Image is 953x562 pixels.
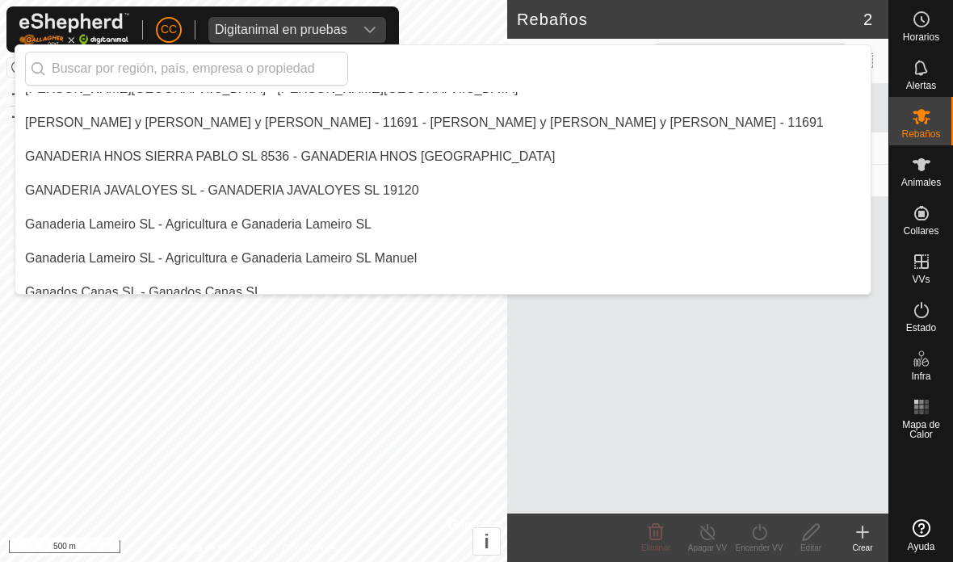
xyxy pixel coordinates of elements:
div: Crear [837,542,888,554]
li: GANADERIA JAVALOYES SL 19120 [15,174,871,207]
span: Horarios [903,32,939,42]
div: Ganaderia Lameiro SL - Agricultura e Ganaderia Lameiro SL Manuel [25,249,417,268]
div: Digitanimal en pruebas [215,23,347,36]
div: dropdown trigger [354,17,386,43]
span: Rebaños [901,129,940,139]
span: 2 [863,7,872,31]
span: Mapa de Calor [893,420,949,439]
a: Política de Privacidad [170,541,263,556]
span: Digitanimal en pruebas [208,17,354,43]
div: GANADERIA JAVALOYES SL - GANADERIA JAVALOYES SL 19120 [25,181,419,200]
div: [PERSON_NAME] y [PERSON_NAME] y [PERSON_NAME] - 11691 - [PERSON_NAME] y [PERSON_NAME] y [PERSON_N... [25,113,824,132]
span: VVs [912,275,930,284]
span: Infra [911,371,930,381]
span: Ayuda [908,542,935,552]
a: Ayuda [889,513,953,558]
h2: Rebaños [517,10,863,29]
div: Ganaderia Lameiro SL - Agricultura e Ganaderia Lameiro SL [25,215,372,234]
li: GANADERIA HNOS SIERRA PABLO SL 8536 [15,140,871,173]
input: Buscar por región, país, empresa o propiedad [25,52,348,86]
div: Apagar VV [682,542,733,554]
span: i [484,531,489,552]
span: CC [161,21,177,38]
button: – [7,106,27,125]
div: Editar [785,542,837,554]
span: Eliminar [641,543,670,552]
span: Alertas [906,81,936,90]
li: Ganados Canas SL [15,276,871,308]
button: Restablecer Mapa [7,58,27,78]
a: Contáctenos [283,541,337,556]
button: + [7,85,27,104]
li: Agricultura e Ganaderia Lameiro SL Manuel [15,242,871,275]
span: Estado [906,323,936,333]
div: Encender VV [733,542,785,554]
span: Collares [903,226,938,236]
button: i [473,528,500,555]
span: Animales [901,178,941,187]
li: Agricultura e Ganaderia Lameiro SL [15,208,871,241]
div: Ganados Canas SL - Ganados Canas SL [25,283,262,302]
div: GANADERIA HNOS SIERRA PABLO SL 8536 - GANADERIA HNOS [GEOGRAPHIC_DATA] [25,147,555,166]
li: Gamboa Aitor y Gamboa de Miguel y Xavier - 11691 [15,107,871,139]
img: Logo Gallagher [19,13,129,46]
